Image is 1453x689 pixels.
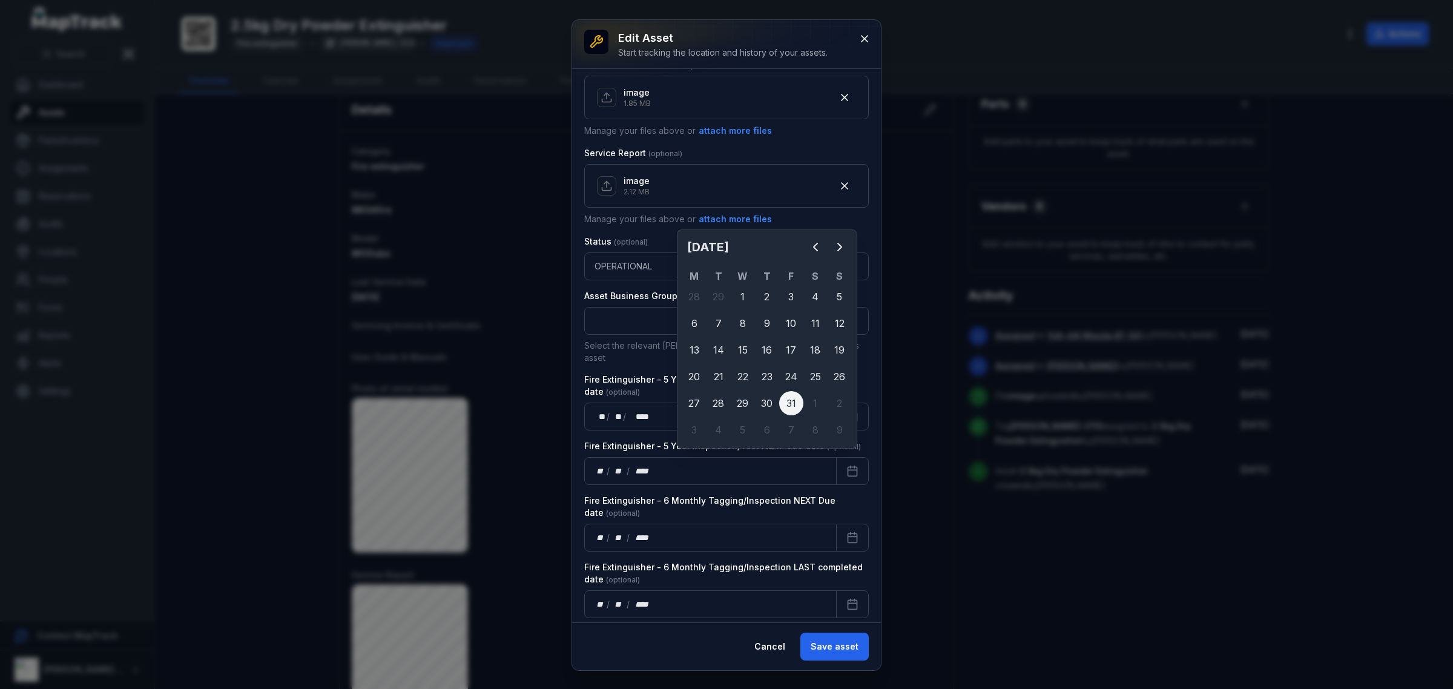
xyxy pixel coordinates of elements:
div: / [627,465,631,477]
div: day, [595,465,607,477]
div: Saturday 1 April 2028 [803,391,828,415]
button: Calendar [836,590,869,618]
button: Previous [803,235,828,259]
h2: [DATE] [687,239,803,255]
div: 4 [803,285,828,309]
div: Friday 3 March 2028 [779,285,803,309]
p: 1.85 MB [624,99,651,108]
div: 7 [779,418,803,442]
div: Monday 28 February 2028 [682,285,707,309]
div: 18 [803,338,828,362]
div: 28 [682,285,707,309]
div: Friday 31 March 2028 [779,391,803,415]
div: 8 [731,311,755,335]
div: Monday 3 April 2028 [682,418,707,442]
div: Thursday 2 March 2028 [755,285,779,309]
button: attach more files [698,213,773,226]
div: Friday 17 March 2028 [779,338,803,362]
th: M [682,269,707,283]
div: Tuesday 21 March 2028 [707,364,731,389]
div: Tuesday 14 March 2028 [707,338,731,362]
div: 4 [707,418,731,442]
div: year, [631,465,653,477]
p: image [624,87,651,99]
label: Fire Extinguisher - 6 Monthly Tagging/Inspection NEXT Due date [584,495,869,519]
p: Manage your files above or [584,124,869,137]
div: 6 [682,311,707,335]
div: 31 [779,391,803,415]
th: S [828,269,852,283]
div: Thursday 6 April 2028 [755,418,779,442]
div: 1 [731,285,755,309]
div: 30 [755,391,779,415]
p: Manage your files above or [584,213,869,226]
label: Fire Extinguisher - 5 Year Inspection/Test NEXT due date [584,440,861,452]
div: 12 [828,311,852,335]
div: Wednesday 22 March 2028 [731,364,755,389]
div: Saturday 8 April 2028 [803,418,828,442]
p: 2.12 MB [624,187,650,197]
div: 24 [779,364,803,389]
div: / [607,465,611,477]
div: Saturday 11 March 2028 [803,311,828,335]
div: 7 [707,311,731,335]
div: 25 [803,364,828,389]
div: 6 [755,418,779,442]
div: 17 [779,338,803,362]
div: day, [595,532,607,544]
div: 21 [707,364,731,389]
div: Wednesday 15 March 2028 [731,338,755,362]
div: 27 [682,391,707,415]
div: Friday 24 March 2028 [779,364,803,389]
div: Monday 13 March 2028 [682,338,707,362]
div: 3 [779,285,803,309]
div: Sunday 2 April 2028 [828,391,852,415]
th: F [779,269,803,283]
div: / [607,532,611,544]
label: Service Report [584,147,682,159]
div: Thursday 23 March 2028 [755,364,779,389]
div: 9 [755,311,779,335]
div: Saturday 4 March 2028 [803,285,828,309]
div: month, [611,598,627,610]
div: day, [595,410,607,423]
div: Thursday 9 March 2028 [755,311,779,335]
div: 8 [803,418,828,442]
div: 15 [731,338,755,362]
label: Status [584,236,648,248]
div: Tuesday 4 April 2028 [707,418,731,442]
div: Sunday 19 March 2028 [828,338,852,362]
div: Monday 20 March 2028 [682,364,707,389]
button: Cancel [744,633,796,661]
div: Saturday 18 March 2028 [803,338,828,362]
div: Tuesday 7 March 2028 [707,311,731,335]
div: / [627,532,631,544]
th: W [731,269,755,283]
h3: Edit asset [618,30,828,47]
button: Save asset [800,633,869,661]
button: Calendar [836,524,869,552]
div: Wednesday 5 April 2028 [731,418,755,442]
p: Select the relevant [PERSON_NAME] Air Business Department for this asset [584,340,869,364]
div: 5 [731,418,755,442]
div: Thursday 16 March 2028 [755,338,779,362]
table: March 2028 [682,269,852,443]
div: year, [631,598,653,610]
div: Monday 6 March 2028 [682,311,707,335]
div: Sunday 26 March 2028 [828,364,852,389]
div: 2 [755,285,779,309]
p: image [624,175,650,187]
div: Tuesday 29 February 2028 [707,285,731,309]
div: / [607,410,611,423]
div: / [627,598,631,610]
div: 29 [731,391,755,415]
div: 20 [682,364,707,389]
div: 14 [707,338,731,362]
div: Monday 27 March 2028 [682,391,707,415]
div: Sunday 9 April 2028 [828,418,852,442]
div: month, [611,465,627,477]
button: Calendar [836,457,869,485]
div: year, [627,410,650,423]
div: Wednesday 1 March 2028 [731,285,755,309]
div: 10 [779,311,803,335]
